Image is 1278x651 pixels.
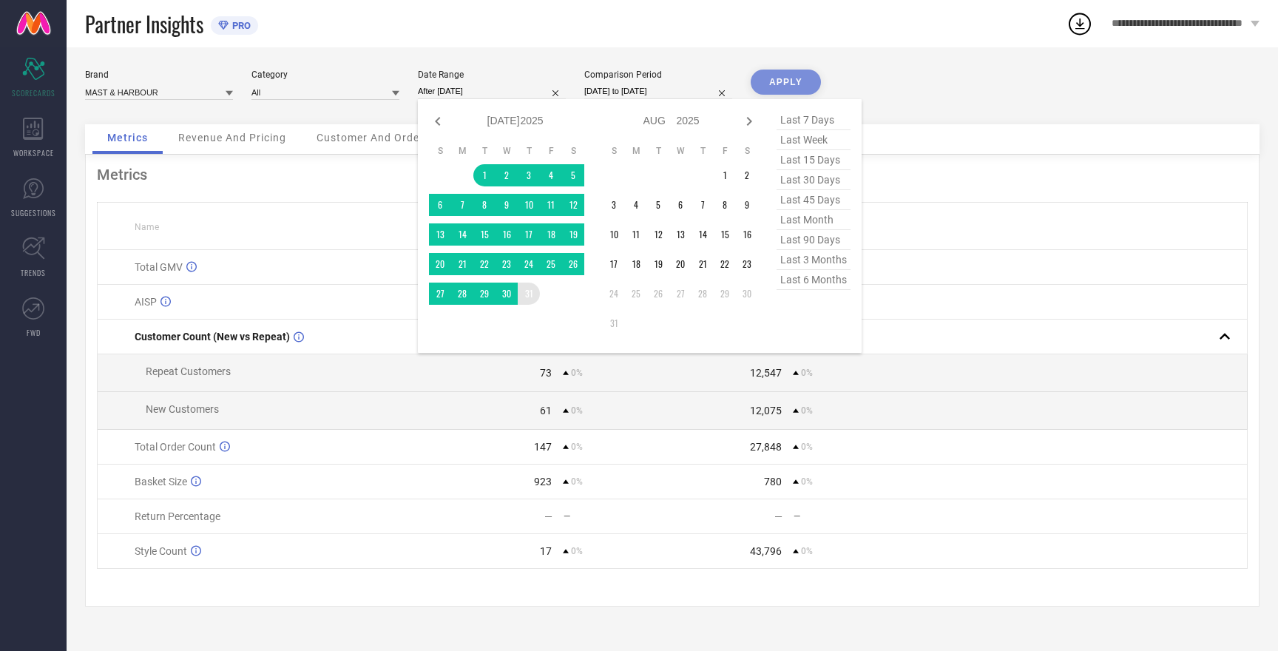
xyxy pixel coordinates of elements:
th: Tuesday [473,145,496,157]
td: Fri Jul 18 2025 [540,223,562,246]
div: 17 [540,545,552,557]
span: FWD [27,327,41,338]
th: Friday [714,145,736,157]
td: Mon Jul 07 2025 [451,194,473,216]
div: — [774,510,782,522]
td: Sun Aug 24 2025 [603,283,625,305]
td: Tue Jul 29 2025 [473,283,496,305]
span: 0% [801,476,813,487]
td: Mon Jul 21 2025 [451,253,473,275]
td: Wed Aug 20 2025 [669,253,692,275]
span: Style Count [135,545,187,557]
th: Tuesday [647,145,669,157]
th: Saturday [736,145,758,157]
td: Sun Jul 20 2025 [429,253,451,275]
div: 147 [534,441,552,453]
span: WORKSPACE [13,147,54,158]
div: — [544,510,552,522]
span: Name [135,222,159,232]
td: Thu Aug 21 2025 [692,253,714,275]
td: Tue Aug 19 2025 [647,253,669,275]
span: 0% [571,368,583,378]
td: Sat Jul 26 2025 [562,253,584,275]
td: Mon Aug 04 2025 [625,194,647,216]
div: Next month [740,112,758,130]
th: Monday [625,145,647,157]
span: 0% [801,442,813,452]
span: Customer Count (New vs Repeat) [135,331,290,343]
td: Thu Jul 24 2025 [518,253,540,275]
td: Mon Jul 28 2025 [451,283,473,305]
th: Thursday [692,145,714,157]
div: Open download list [1066,10,1093,37]
td: Wed Jul 23 2025 [496,253,518,275]
td: Sat Jul 05 2025 [562,164,584,186]
th: Friday [540,145,562,157]
td: Tue Aug 05 2025 [647,194,669,216]
span: last week [777,130,851,150]
div: 61 [540,405,552,416]
td: Tue Aug 26 2025 [647,283,669,305]
td: Wed Jul 02 2025 [496,164,518,186]
td: Thu Jul 10 2025 [518,194,540,216]
div: 12,075 [750,405,782,416]
td: Sat Jul 12 2025 [562,194,584,216]
td: Tue Jul 22 2025 [473,253,496,275]
td: Thu Aug 28 2025 [692,283,714,305]
input: Select date range [418,84,566,99]
input: Select comparison period [584,84,732,99]
td: Tue Jul 15 2025 [473,223,496,246]
span: TRENDS [21,267,46,278]
td: Sun Aug 03 2025 [603,194,625,216]
span: last 45 days [777,190,851,210]
td: Tue Aug 12 2025 [647,223,669,246]
span: Customer And Orders [317,132,430,144]
td: Tue Jul 08 2025 [473,194,496,216]
td: Wed Aug 27 2025 [669,283,692,305]
span: 0% [571,476,583,487]
div: 43,796 [750,545,782,557]
span: last 3 months [777,250,851,270]
span: last 30 days [777,170,851,190]
td: Thu Aug 14 2025 [692,223,714,246]
td: Sat Jul 19 2025 [562,223,584,246]
div: Metrics [97,166,1248,183]
span: 0% [571,442,583,452]
div: Comparison Period [584,70,732,80]
td: Fri Aug 01 2025 [714,164,736,186]
span: Total Order Count [135,441,216,453]
th: Thursday [518,145,540,157]
td: Fri Aug 15 2025 [714,223,736,246]
td: Fri Jul 04 2025 [540,164,562,186]
span: 0% [801,546,813,556]
td: Wed Jul 09 2025 [496,194,518,216]
span: Basket Size [135,476,187,488]
span: last month [777,210,851,230]
span: Total GMV [135,261,183,273]
th: Sunday [429,145,451,157]
td: Fri Jul 25 2025 [540,253,562,275]
td: Mon Aug 11 2025 [625,223,647,246]
td: Wed Aug 13 2025 [669,223,692,246]
td: Sat Aug 09 2025 [736,194,758,216]
div: 27,848 [750,441,782,453]
td: Tue Jul 01 2025 [473,164,496,186]
td: Wed Jul 30 2025 [496,283,518,305]
th: Sunday [603,145,625,157]
span: Return Percentage [135,510,220,522]
span: 0% [571,546,583,556]
span: last 15 days [777,150,851,170]
td: Sat Aug 16 2025 [736,223,758,246]
th: Wednesday [669,145,692,157]
td: Thu Jul 31 2025 [518,283,540,305]
td: Fri Aug 08 2025 [714,194,736,216]
span: Partner Insights [85,9,203,39]
div: — [564,511,672,522]
td: Sun Jul 13 2025 [429,223,451,246]
td: Sat Aug 02 2025 [736,164,758,186]
td: Wed Jul 16 2025 [496,223,518,246]
span: SCORECARDS [12,87,55,98]
div: 923 [534,476,552,488]
th: Wednesday [496,145,518,157]
td: Mon Aug 18 2025 [625,253,647,275]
